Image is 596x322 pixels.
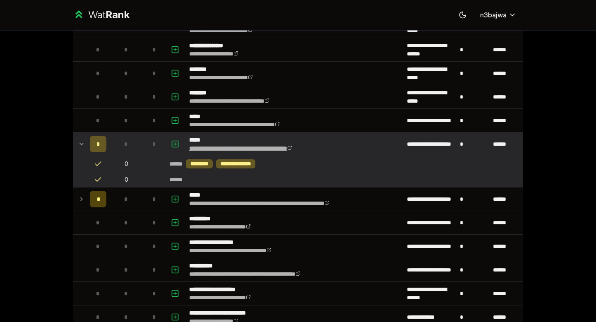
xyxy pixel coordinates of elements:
button: n3bajwa [473,7,523,22]
a: WatRank [73,8,130,22]
td: 0 [110,172,143,187]
span: Rank [106,9,130,21]
td: 0 [110,156,143,172]
span: n3bajwa [480,10,507,20]
div: Wat [88,8,130,22]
